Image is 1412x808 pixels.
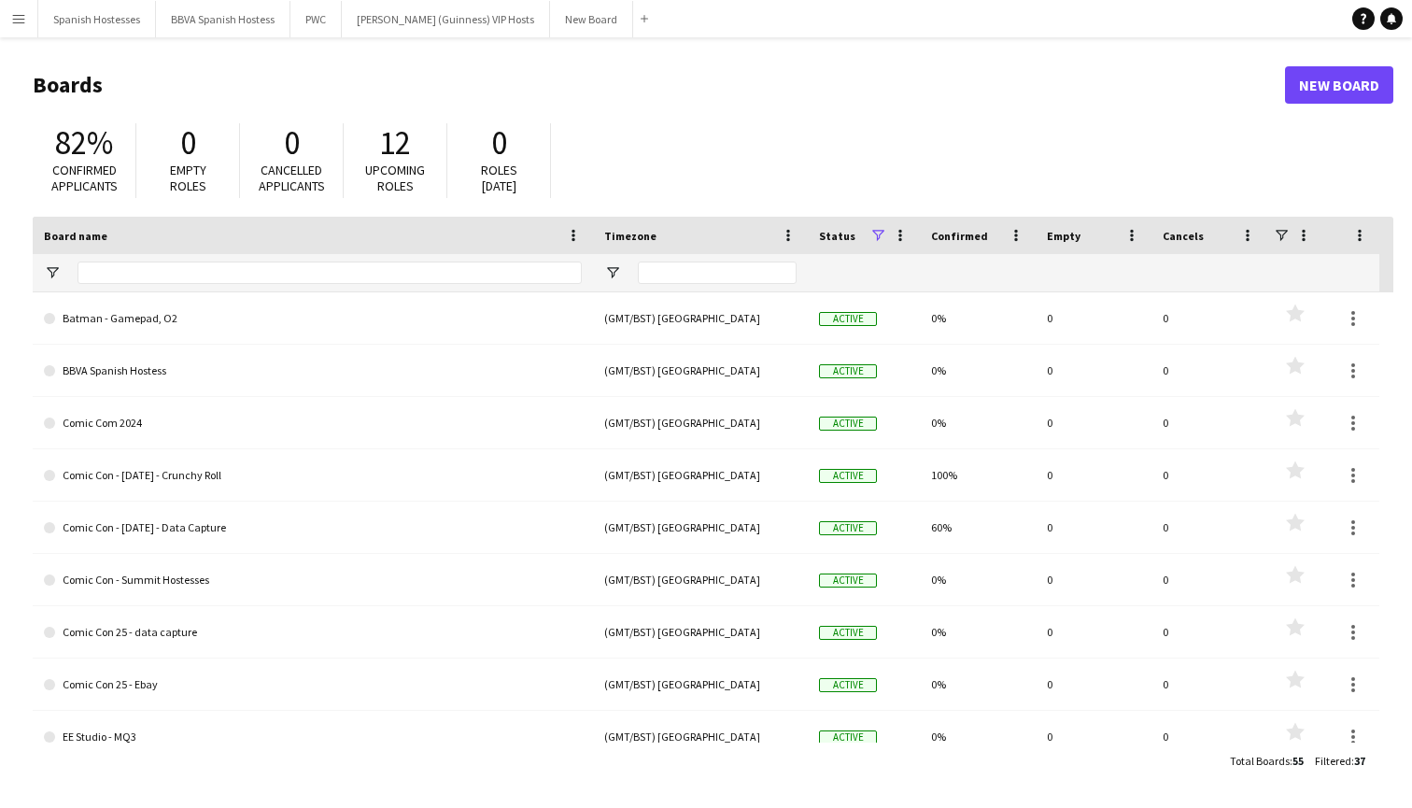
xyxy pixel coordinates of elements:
span: Cancels [1163,229,1204,243]
div: 0% [920,292,1036,344]
button: Spanish Hostesses [38,1,156,37]
div: 0 [1151,502,1267,553]
span: Active [819,469,877,483]
div: 0% [920,711,1036,762]
span: Active [819,678,877,692]
span: Cancelled applicants [259,162,325,194]
span: Active [819,574,877,588]
div: 0 [1036,292,1151,344]
div: (GMT/BST) [GEOGRAPHIC_DATA] [593,345,808,396]
div: 0 [1036,554,1151,605]
div: 0 [1151,292,1267,344]
span: 82% [55,122,113,163]
span: Total Boards [1230,754,1290,768]
div: 0 [1036,397,1151,448]
span: Confirmed applicants [51,162,118,194]
span: Active [819,312,877,326]
input: Board name Filter Input [78,262,582,284]
div: 0 [1036,606,1151,658]
a: Comic Con 25 - Ebay [44,659,582,711]
div: 100% [920,449,1036,501]
span: Empty roles [170,162,206,194]
span: Status [819,229,855,243]
div: (GMT/BST) [GEOGRAPHIC_DATA] [593,659,808,710]
span: Active [819,626,877,640]
a: Comic Con - [DATE] - Crunchy Roll [44,449,582,502]
span: Active [819,521,877,535]
span: Active [819,364,877,378]
h1: Boards [33,71,1285,99]
div: 60% [920,502,1036,553]
div: 0 [1036,345,1151,396]
div: 0% [920,606,1036,658]
span: 0 [180,122,196,163]
div: 0 [1151,711,1267,762]
span: Active [819,730,877,744]
span: 0 [491,122,507,163]
div: 0 [1036,659,1151,710]
span: Board name [44,229,107,243]
div: 0% [920,345,1036,396]
div: 0 [1036,449,1151,501]
span: 0 [284,122,300,163]
div: 0 [1036,502,1151,553]
a: New Board [1285,66,1393,104]
span: 12 [379,122,411,163]
button: New Board [550,1,633,37]
span: 55 [1292,754,1304,768]
div: (GMT/BST) [GEOGRAPHIC_DATA] [593,554,808,605]
button: BBVA Spanish Hostess [156,1,290,37]
span: Timezone [604,229,657,243]
button: Open Filter Menu [604,264,621,281]
a: EE Studio - MQ3 [44,711,582,763]
span: Active [819,417,877,431]
span: Confirmed [931,229,988,243]
div: (GMT/BST) [GEOGRAPHIC_DATA] [593,606,808,658]
div: 0 [1151,554,1267,605]
div: 0 [1151,397,1267,448]
div: : [1230,743,1304,779]
button: Open Filter Menu [44,264,61,281]
div: (GMT/BST) [GEOGRAPHIC_DATA] [593,292,808,344]
a: Comic Com 2024 [44,397,582,449]
a: Comic Con - [DATE] - Data Capture [44,502,582,554]
span: Roles [DATE] [481,162,517,194]
div: (GMT/BST) [GEOGRAPHIC_DATA] [593,711,808,762]
a: BBVA Spanish Hostess [44,345,582,397]
div: 0 [1151,345,1267,396]
div: 0 [1151,606,1267,658]
div: 0 [1151,449,1267,501]
input: Timezone Filter Input [638,262,797,284]
span: Filtered [1315,754,1351,768]
span: 37 [1354,754,1365,768]
div: 0 [1036,711,1151,762]
div: 0% [920,659,1036,710]
div: 0% [920,554,1036,605]
a: Comic Con 25 - data capture [44,606,582,659]
a: Batman - Gamepad, O2 [44,292,582,345]
div: (GMT/BST) [GEOGRAPHIC_DATA] [593,449,808,501]
div: 0 [1151,659,1267,710]
div: (GMT/BST) [GEOGRAPHIC_DATA] [593,502,808,553]
span: Upcoming roles [365,162,425,194]
span: Empty [1047,229,1080,243]
div: : [1315,743,1365,779]
div: 0% [920,397,1036,448]
button: PWC [290,1,342,37]
button: [PERSON_NAME] (Guinness) VIP Hosts [342,1,550,37]
div: (GMT/BST) [GEOGRAPHIC_DATA] [593,397,808,448]
a: Comic Con - Summit Hostesses [44,554,582,606]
